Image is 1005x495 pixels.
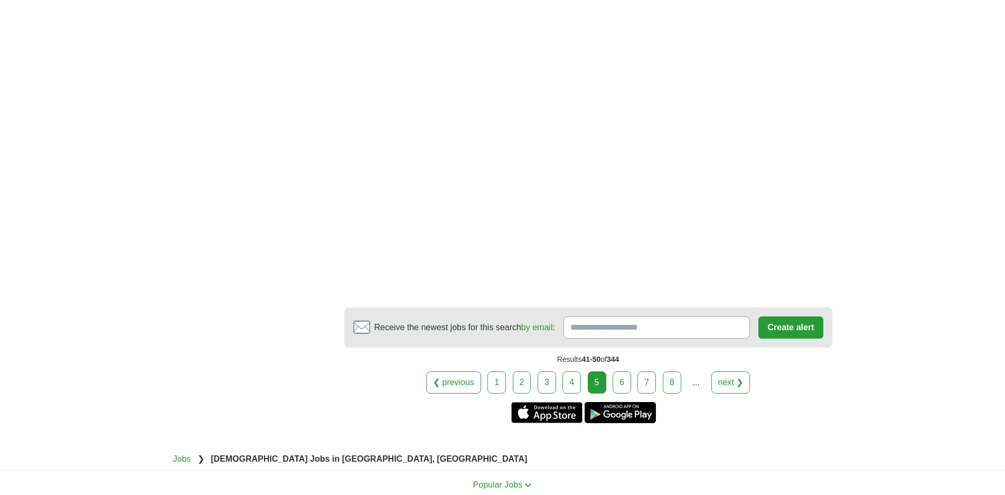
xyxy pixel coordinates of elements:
[607,355,619,363] span: 344
[473,480,522,489] span: Popular Jobs
[588,371,606,394] div: 5
[758,316,823,339] button: Create alert
[562,371,581,394] a: 4
[211,454,527,463] strong: [DEMOGRAPHIC_DATA] Jobs in [GEOGRAPHIC_DATA], [GEOGRAPHIC_DATA]
[173,454,191,463] a: Jobs
[198,454,204,463] span: ❯
[685,372,707,393] div: ...
[637,371,656,394] a: 7
[663,371,681,394] a: 8
[487,371,506,394] a: 1
[585,402,656,423] a: Get the Android app
[344,348,832,371] div: Results of
[513,371,531,394] a: 2
[711,371,750,394] a: next ❯
[538,371,556,394] a: 3
[613,371,631,394] a: 6
[524,483,532,488] img: toggle icon
[426,371,481,394] a: ❮ previous
[521,323,553,332] a: by email
[511,402,583,423] a: Get the iPhone app
[374,321,555,334] span: Receive the newest jobs for this search :
[581,355,600,363] span: 41-50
